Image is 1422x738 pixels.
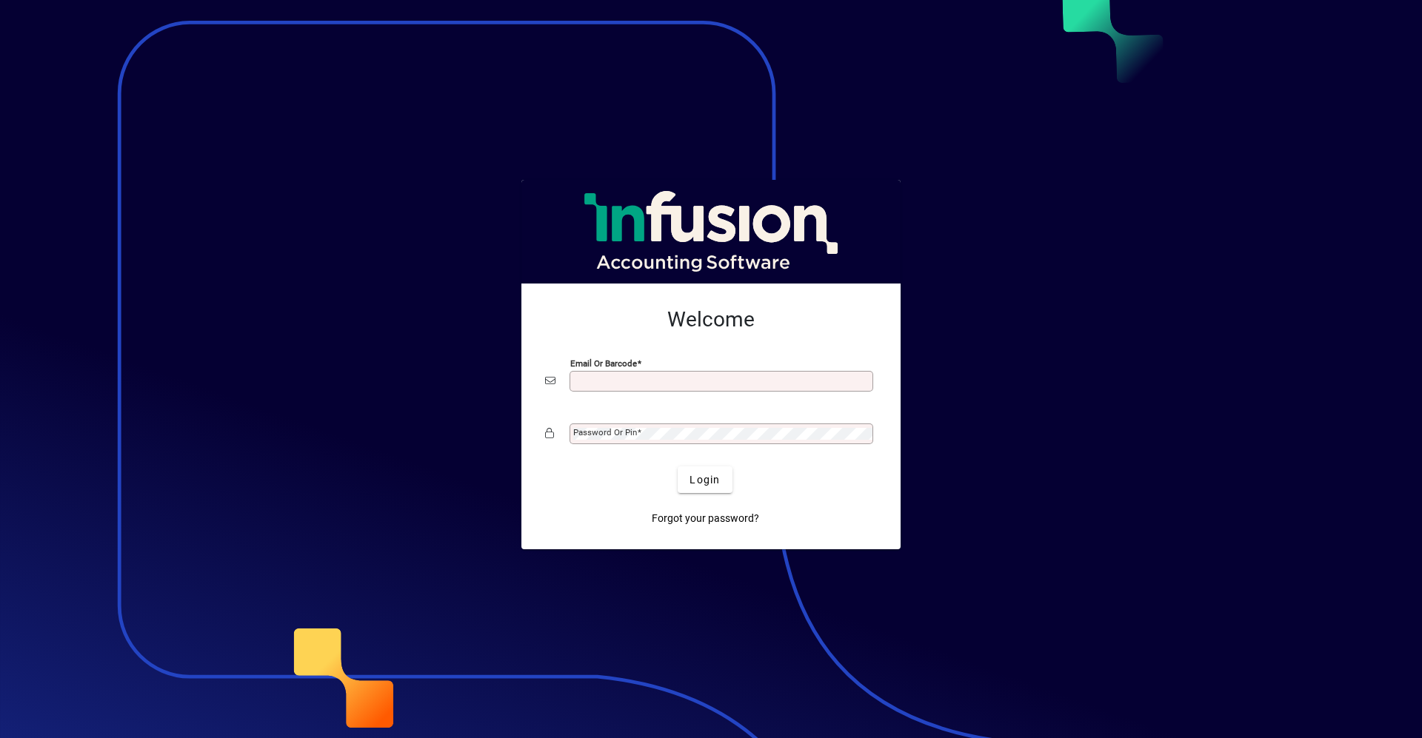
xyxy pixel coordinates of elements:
[545,307,877,332] h2: Welcome
[678,466,732,493] button: Login
[570,358,637,369] mat-label: Email or Barcode
[690,472,720,488] span: Login
[573,427,637,437] mat-label: Password or Pin
[646,505,765,531] a: Forgot your password?
[652,511,759,526] span: Forgot your password?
